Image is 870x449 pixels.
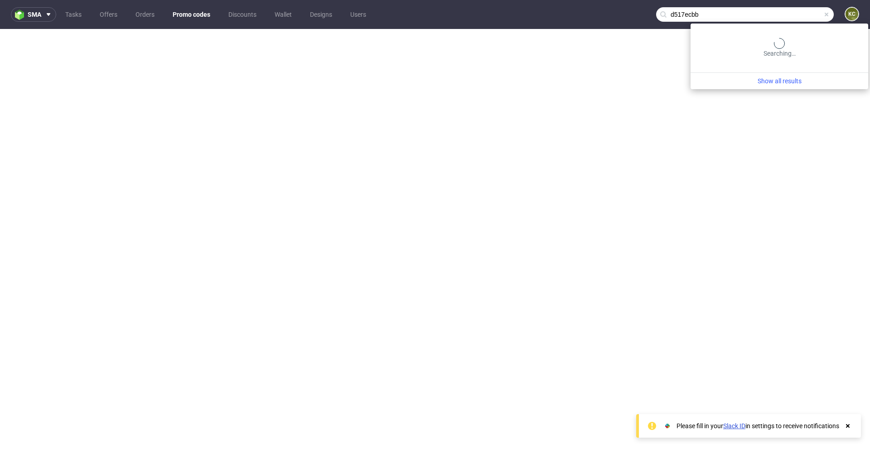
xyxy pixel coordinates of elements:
a: Orders [130,7,160,22]
img: Slack [663,421,672,430]
a: Designs [304,7,338,22]
a: Slack ID [723,422,745,430]
a: Users [345,7,372,22]
figcaption: KC [846,8,858,20]
a: Show all results [694,76,865,86]
a: Offers [94,7,123,22]
a: Wallet [269,7,297,22]
a: Promo codes [167,7,216,22]
div: Please fill in your in settings to receive notifications [677,421,839,430]
a: Discounts [223,7,262,22]
span: sma [28,11,41,18]
img: logo [15,10,28,20]
button: sma [11,7,56,22]
a: Tasks [60,7,87,22]
div: Searching… [694,38,865,58]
